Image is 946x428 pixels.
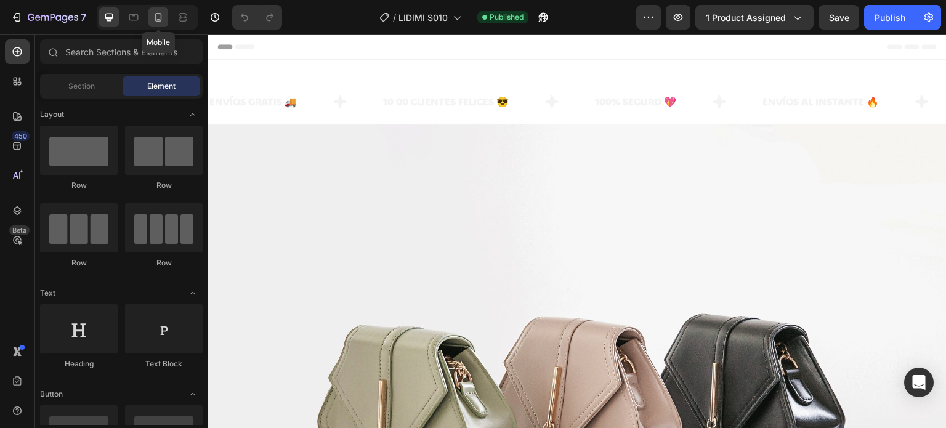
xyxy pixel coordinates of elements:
[490,12,524,23] span: Published
[555,59,671,76] p: ENVÍOS AL INSTANTE 🔥
[183,384,203,404] span: Toggle open
[125,358,203,369] div: Text Block
[40,39,203,64] input: Search Sections & Elements
[208,34,946,428] iframe: Design area
[40,257,118,269] div: Row
[695,5,814,30] button: 1 product assigned
[147,81,176,92] span: Element
[232,5,282,30] div: Undo/Redo
[387,59,469,76] p: 100% SEGURO 💖
[40,109,64,120] span: Layout
[706,11,786,24] span: 1 product assigned
[864,5,916,30] button: Publish
[40,358,118,369] div: Heading
[819,5,859,30] button: Save
[125,180,203,191] div: Row
[875,11,905,24] div: Publish
[125,257,203,269] div: Row
[12,131,30,141] div: 450
[183,283,203,303] span: Toggle open
[183,105,203,124] span: Toggle open
[9,225,30,235] div: Beta
[40,389,63,400] span: Button
[68,81,95,92] span: Section
[829,12,849,23] span: Save
[40,180,118,191] div: Row
[5,5,92,30] button: 7
[81,10,86,25] p: 7
[393,11,396,24] span: /
[40,288,55,299] span: Text
[398,11,448,24] span: LIDIMI S010
[904,368,934,397] div: Open Intercom Messenger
